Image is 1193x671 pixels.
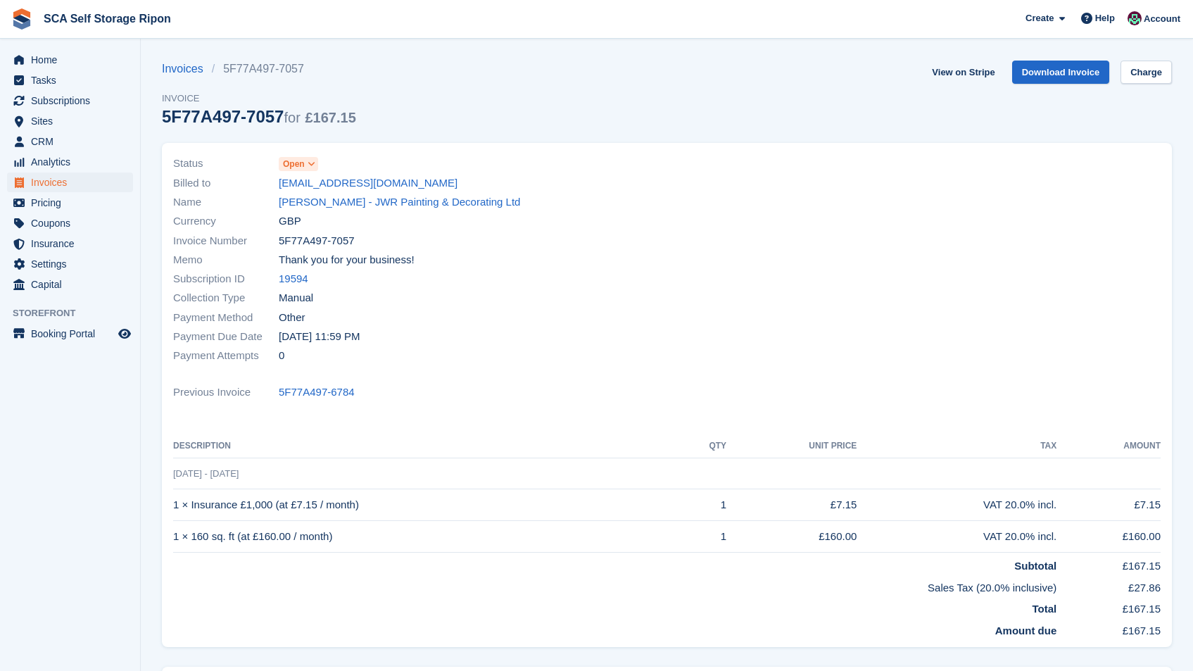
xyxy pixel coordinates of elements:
span: Name [173,194,279,211]
img: Sam Chapman [1128,11,1142,25]
span: Pricing [31,193,115,213]
span: Settings [31,254,115,274]
span: Invoice [162,92,356,106]
span: Create [1025,11,1054,25]
span: Coupons [31,213,115,233]
td: £167.15 [1056,596,1161,617]
a: menu [7,132,133,151]
a: 19594 [279,271,308,287]
span: Billed to [173,175,279,192]
td: 1 [679,521,726,553]
span: Capital [31,275,115,294]
td: £7.15 [726,489,857,521]
th: QTY [679,435,726,458]
a: [PERSON_NAME] - JWR Painting & Decorating Ltd [279,194,520,211]
span: Insurance [31,234,115,253]
a: Download Invoice [1012,61,1110,84]
th: Tax [857,435,1056,458]
td: 1 × 160 sq. ft (at £160.00 / month) [173,521,679,553]
div: VAT 20.0% incl. [857,529,1056,545]
span: Payment Attempts [173,348,279,364]
span: CRM [31,132,115,151]
span: Storefront [13,306,140,320]
th: Amount [1056,435,1161,458]
span: Invoice Number [173,233,279,249]
nav: breadcrumbs [162,61,356,77]
span: Currency [173,213,279,230]
span: Tasks [31,70,115,90]
span: 5F77A497-7057 [279,233,355,249]
td: £167.15 [1056,553,1161,575]
span: GBP [279,213,301,230]
span: Previous Invoice [173,384,279,401]
td: Sales Tax (20.0% inclusive) [173,575,1056,596]
a: 5F77A497-6784 [279,384,355,401]
div: VAT 20.0% incl. [857,497,1056,513]
span: 0 [279,348,284,364]
a: [EMAIL_ADDRESS][DOMAIN_NAME] [279,175,457,192]
span: [DATE] - [DATE] [173,468,239,479]
td: £160.00 [726,521,857,553]
span: Collection Type [173,290,279,306]
span: Invoices [31,173,115,192]
a: menu [7,275,133,294]
a: Invoices [162,61,212,77]
td: £7.15 [1056,489,1161,521]
a: menu [7,213,133,233]
span: Booking Portal [31,324,115,344]
span: Other [279,310,305,326]
span: Analytics [31,152,115,172]
a: SCA Self Storage Ripon [38,7,177,30]
span: Thank you for your business! [279,252,415,268]
span: Account [1144,12,1180,26]
span: for [284,110,300,125]
td: 1 [679,489,726,521]
span: Payment Due Date [173,329,279,345]
a: menu [7,70,133,90]
a: menu [7,152,133,172]
strong: Total [1033,603,1057,615]
a: menu [7,234,133,253]
a: menu [7,193,133,213]
span: Subscriptions [31,91,115,111]
time: 2025-09-25 22:59:59 UTC [279,329,360,345]
span: Payment Method [173,310,279,326]
a: menu [7,91,133,111]
th: Unit Price [726,435,857,458]
span: Open [283,158,305,170]
a: Preview store [116,325,133,342]
img: stora-icon-8386f47178a22dfd0bd8f6a31ec36ba5ce8667c1dd55bd0f319d3a0aa187defe.svg [11,8,32,30]
div: 5F77A497-7057 [162,107,356,126]
span: £167.15 [305,110,355,125]
a: menu [7,254,133,274]
span: Sites [31,111,115,131]
a: menu [7,50,133,70]
a: menu [7,173,133,192]
strong: Subtotal [1014,560,1056,572]
td: 1 × Insurance £1,000 (at £7.15 / month) [173,489,679,521]
a: Open [279,156,318,172]
th: Description [173,435,679,458]
span: Memo [173,252,279,268]
a: menu [7,324,133,344]
strong: Amount due [995,625,1057,636]
td: £167.15 [1056,617,1161,639]
td: £27.86 [1056,575,1161,596]
a: View on Stripe [926,61,1000,84]
span: Manual [279,290,313,306]
a: menu [7,111,133,131]
span: Status [173,156,279,172]
td: £160.00 [1056,521,1161,553]
span: Subscription ID [173,271,279,287]
span: Home [31,50,115,70]
a: Charge [1121,61,1172,84]
span: Help [1095,11,1115,25]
